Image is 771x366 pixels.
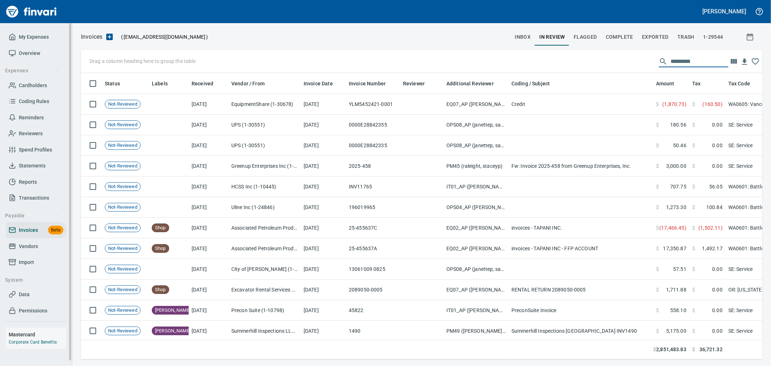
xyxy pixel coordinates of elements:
[712,307,723,314] span: 0.00
[19,97,49,106] span: Coding Rules
[712,327,723,335] span: 0.00
[673,142,686,149] span: 50.46
[656,245,659,252] span: $
[189,135,228,156] td: [DATE]
[19,226,38,235] span: Invoices
[656,265,659,273] span: $
[105,79,120,88] span: Status
[709,183,723,190] span: 56.05
[5,211,60,220] span: Payable
[706,204,723,211] span: 100.84
[81,33,102,41] p: Invoices
[663,245,686,252] span: 17,350.87
[9,340,57,345] a: Corporate Card Benefits
[228,321,301,341] td: Summerhill Inspections LLC (1-30757)
[739,30,762,43] button: Show invoices within a particular date range
[6,29,66,45] a: My Expenses
[228,259,301,280] td: City of [PERSON_NAME] (1-39280)
[19,242,38,251] span: Vendors
[666,204,686,211] span: 1,273.30
[444,300,509,321] td: IT01_AP ([PERSON_NAME], [PERSON_NAME])
[511,79,550,88] span: Coding / Subject
[346,176,400,197] td: INV11765
[301,176,346,197] td: [DATE]
[6,190,66,206] a: Transactions
[6,125,66,142] a: Reviewers
[712,121,723,128] span: 0.00
[692,79,710,88] span: Tax
[444,197,509,218] td: OPS04_AP ([PERSON_NAME], [PERSON_NAME], [PERSON_NAME], [PERSON_NAME], [PERSON_NAME])
[301,259,346,280] td: [DATE]
[301,238,346,259] td: [DATE]
[699,346,723,353] span: 36,721.32
[189,321,228,341] td: [DATE]
[712,162,723,170] span: 0.00
[444,280,509,300] td: EQ07_AP ([PERSON_NAME])
[19,129,43,138] span: Reviewers
[656,327,659,335] span: $
[444,135,509,156] td: OPS08_AP (janettep, samr)
[102,33,117,41] button: Upload an Invoice
[703,8,746,15] h5: [PERSON_NAME]
[656,142,659,149] span: $
[444,259,509,280] td: OPS08_AP (janettep, samr)
[692,142,695,149] span: $
[444,176,509,197] td: IT01_AP ([PERSON_NAME], [PERSON_NAME])
[152,225,169,231] span: Shop
[703,101,723,108] span: ( 160.50 )
[19,258,34,267] span: Import
[228,115,301,135] td: UPS (1-30551)
[105,307,140,314] span: Not-Reviewed
[750,56,761,67] button: Click to remember these column choices
[19,145,52,154] span: Spend Profiles
[509,218,653,238] td: invoices - TAPANI INC.
[231,79,274,88] span: Vendor / From
[105,163,140,170] span: Not-Reviewed
[90,58,196,65] p: Drag a column heading here to group the table
[444,218,509,238] td: EQ02_AP ([PERSON_NAME], [PERSON_NAME], [PERSON_NAME], [PERSON_NAME])
[189,259,228,280] td: [DATE]
[444,321,509,341] td: PM49 ([PERSON_NAME], [PERSON_NAME], [PERSON_NAME])
[6,45,66,61] a: Overview
[4,3,59,20] img: Finvari
[105,183,140,190] span: Not-Reviewed
[712,286,723,293] span: 0.00
[105,225,140,231] span: Not-Reviewed
[703,33,723,42] span: 1-29544
[403,79,425,88] span: Reviewer
[656,183,659,190] span: $
[444,156,509,176] td: PM45 (raleight, staceyp)
[189,218,228,238] td: [DATE]
[81,33,102,41] nav: breadcrumb
[19,81,47,90] span: Cardholders
[515,33,531,42] span: inbox
[19,113,44,122] span: Reminders
[6,222,66,238] a: InvoicesBeta
[728,79,759,88] span: Tax Code
[9,331,66,339] h6: Mastercard
[656,307,659,314] span: $
[5,66,60,75] span: Expenses
[509,280,653,300] td: RENTAL RETURN 2089050-0005
[301,218,346,238] td: [DATE]
[346,156,400,176] td: 2025-458
[346,115,400,135] td: 0000E28842355
[656,204,659,211] span: $
[692,265,695,273] span: $
[117,33,208,41] p: ( )
[346,238,400,259] td: 25-455637A
[642,33,669,42] span: Exported
[105,122,140,128] span: Not-Reviewed
[228,197,301,218] td: Uline Inc (1-24846)
[692,307,695,314] span: $
[349,79,395,88] span: Invoice Number
[444,94,509,115] td: EQ07_AP ([PERSON_NAME])
[346,218,400,238] td: 25-455637C
[6,158,66,174] a: Statements
[698,224,723,231] span: ( 1,502.11 )
[403,79,434,88] span: Reviewer
[692,121,695,128] span: $
[728,79,750,88] span: Tax Code
[152,286,169,293] span: Shop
